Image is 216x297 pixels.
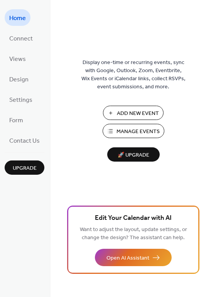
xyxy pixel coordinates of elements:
[116,128,160,136] span: Manage Events
[95,213,172,224] span: Edit Your Calendar with AI
[9,135,40,147] span: Contact Us
[107,147,160,162] button: 🚀 Upgrade
[5,50,30,67] a: Views
[9,74,29,86] span: Design
[103,124,164,138] button: Manage Events
[95,249,172,266] button: Open AI Assistant
[5,9,30,26] a: Home
[9,33,33,45] span: Connect
[9,53,26,65] span: Views
[5,160,44,175] button: Upgrade
[13,164,37,172] span: Upgrade
[5,132,44,148] a: Contact Us
[9,115,23,127] span: Form
[112,150,155,160] span: 🚀 Upgrade
[9,94,32,106] span: Settings
[106,254,149,262] span: Open AI Assistant
[117,110,159,118] span: Add New Event
[5,71,33,87] a: Design
[5,30,37,46] a: Connect
[9,12,26,24] span: Home
[81,59,186,91] span: Display one-time or recurring events, sync with Google, Outlook, Zoom, Eventbrite, Wix Events or ...
[103,106,164,120] button: Add New Event
[5,111,28,128] a: Form
[80,224,187,243] span: Want to adjust the layout, update settings, or change the design? The assistant can help.
[5,91,37,108] a: Settings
